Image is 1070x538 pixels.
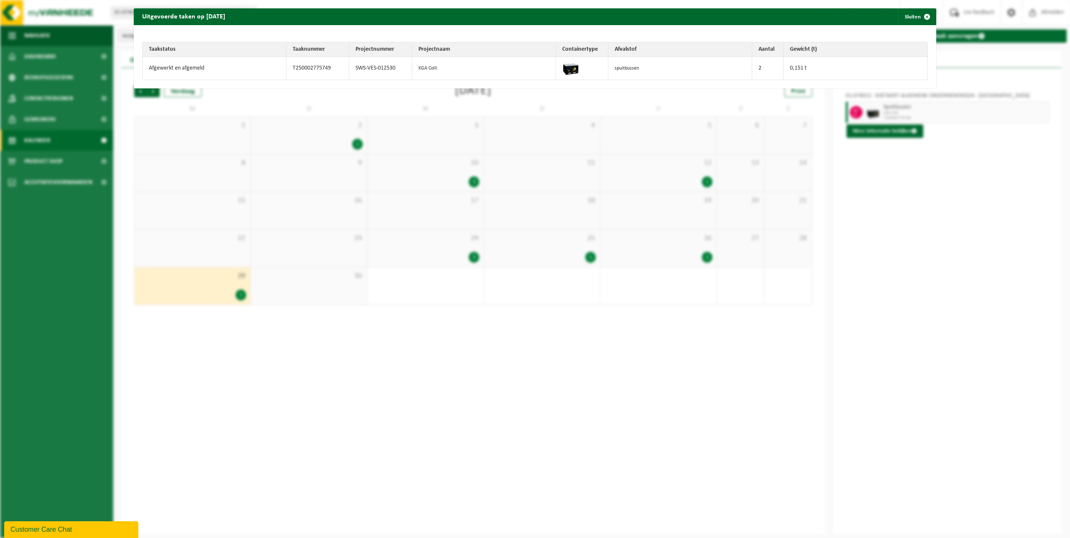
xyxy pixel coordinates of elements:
[286,42,349,57] th: Taaknummer
[4,520,140,538] iframe: chat widget
[608,57,752,80] td: spuitbussen
[562,59,579,76] img: PB-LB-0680-HPE-BK-11
[349,57,412,80] td: SWS-VES-012530
[349,42,412,57] th: Projectnummer
[752,42,784,57] th: Aantal
[412,57,556,80] td: KGA Colli
[286,57,349,80] td: T250002775749
[134,8,234,24] h2: Uitgevoerde taken op [DATE]
[556,42,608,57] th: Containertype
[752,57,784,80] td: 2
[784,57,927,80] td: 0,151 t
[143,57,286,80] td: Afgewerkt en afgemeld
[898,8,935,25] button: Sluiten
[608,42,752,57] th: Afvalstof
[412,42,556,57] th: Projectnaam
[143,42,286,57] th: Taakstatus
[784,42,927,57] th: Gewicht (t)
